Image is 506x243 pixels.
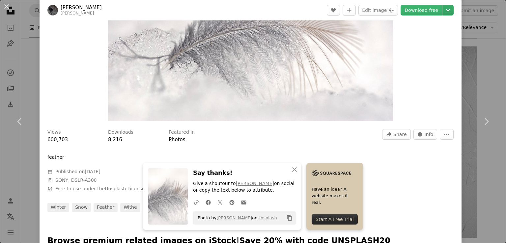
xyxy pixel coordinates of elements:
h3: Say thanks! [193,168,296,178]
h3: Downloads [108,129,133,136]
div: Start A Free Trial [312,214,358,225]
button: Add to Collection [343,5,356,15]
a: Share on Facebook [202,196,214,209]
a: winter [47,203,69,212]
a: [PERSON_NAME] [216,215,252,220]
a: feather [94,203,118,212]
span: Free to use under the [55,186,145,192]
span: Share [393,129,407,139]
button: Copy to clipboard [284,212,295,224]
h3: Views [47,129,61,136]
img: file-1705255347840-230a6ab5bca9image [312,168,351,178]
span: Photo by on [194,213,277,223]
a: Next [466,90,506,153]
a: Have an idea? A website makes it real.Start A Free Trial [306,163,363,230]
span: 8,216 [108,137,122,143]
a: [PERSON_NAME] [61,11,94,15]
button: SONY, DSLR-A300 [55,177,97,184]
p: Give a shoutout to on social or copy the text below to attribute. [193,180,296,194]
span: Info [425,129,434,139]
button: Like [327,5,340,15]
a: snow [72,203,91,212]
time: December 20, 2018 at 9:01:14 PM GMT+5:30 [85,169,100,174]
button: Choose download size [442,5,454,15]
a: Unsplash [257,215,277,220]
button: Edit image [358,5,398,15]
button: Share this image [382,129,410,140]
button: Stats about this image [413,129,437,140]
a: [PERSON_NAME] [236,181,274,186]
a: [PERSON_NAME] [61,4,102,11]
a: Photos [169,137,185,143]
span: Published on [55,169,100,174]
h3: Featured in [169,129,195,136]
img: Go to Wolfgang Hasselmann's profile [47,5,58,15]
p: feather [47,154,64,161]
a: Share on Twitter [214,196,226,209]
a: Download free [401,5,442,15]
a: Unsplash License [105,186,145,191]
a: Share on Pinterest [226,196,238,209]
button: More Actions [440,129,454,140]
a: withe [120,203,140,212]
a: Share over email [238,196,250,209]
span: Have an idea? A website makes it real. [312,186,358,206]
span: 600,703 [47,137,68,143]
